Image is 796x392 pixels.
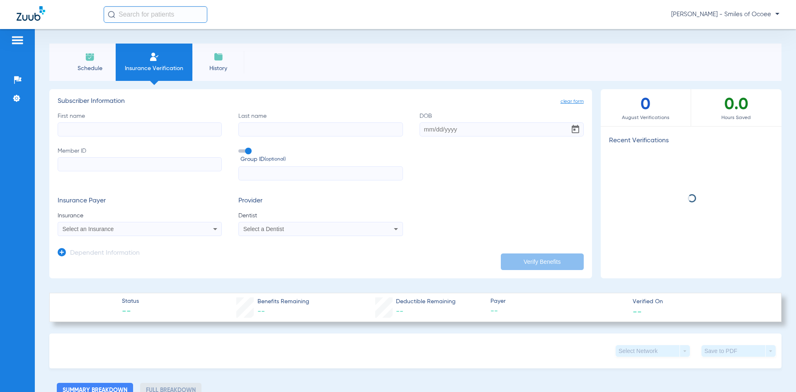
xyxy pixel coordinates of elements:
span: clear form [561,97,584,106]
img: Search Icon [108,11,115,18]
div: 0.0 [691,89,781,126]
input: Last name [238,122,403,136]
span: Select an Insurance [63,226,114,232]
span: Verified On [633,297,768,306]
span: Status [122,297,139,306]
small: (optional) [265,155,286,164]
label: First name [58,112,222,136]
div: 0 [601,89,691,126]
span: Payer [490,297,626,306]
h3: Provider [238,197,403,205]
input: First name [58,122,222,136]
span: Insurance [58,212,222,220]
button: Verify Benefits [501,253,584,270]
label: Member ID [58,147,222,181]
h3: Subscriber Information [58,97,584,106]
span: Benefits Remaining [257,297,309,306]
span: History [199,64,238,73]
input: DOBOpen calendar [420,122,584,136]
span: [PERSON_NAME] - Smiles of Ocoee [671,10,779,19]
span: Select a Dentist [243,226,284,232]
span: Deductible Remaining [396,297,456,306]
input: Member ID [58,157,222,171]
span: -- [396,308,403,315]
span: Hours Saved [691,114,781,122]
img: History [214,52,223,62]
span: -- [257,308,265,315]
span: August Verifications [601,114,691,122]
span: Schedule [70,64,109,73]
button: Open calendar [567,121,584,138]
span: Insurance Verification [122,64,186,73]
h3: Dependent Information [70,249,140,258]
span: -- [122,306,139,318]
img: hamburger-icon [11,35,24,45]
img: Zuub Logo [17,6,45,21]
input: Search for patients [104,6,207,23]
h3: Insurance Payer [58,197,222,205]
span: Dentist [238,212,403,220]
span: Group ID [240,155,403,164]
label: Last name [238,112,403,136]
img: Schedule [85,52,95,62]
span: -- [633,307,642,316]
img: Manual Insurance Verification [149,52,159,62]
span: -- [490,306,626,317]
h3: Recent Verifications [601,137,781,145]
label: DOB [420,112,584,136]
